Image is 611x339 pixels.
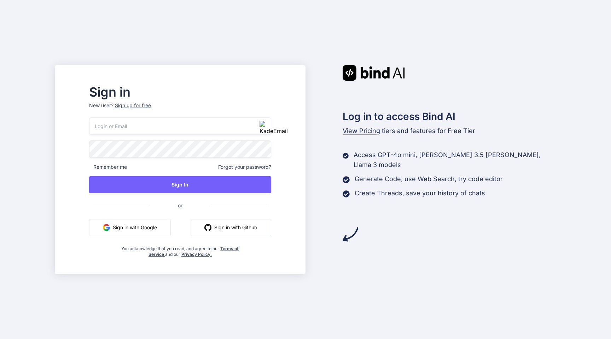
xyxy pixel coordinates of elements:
[120,242,241,257] div: You acknowledge that you read, and agree to our and our
[89,176,271,193] button: Sign In
[89,102,271,117] p: New user?
[149,246,239,257] a: Terms of Service
[218,163,271,171] span: Forgot your password?
[343,65,405,81] img: Bind AI logo
[89,219,171,236] button: Sign in with Google
[115,102,151,109] div: Sign up for free
[89,117,271,135] input: Login or Email
[355,174,503,184] p: Generate Code, use Web Search, try code editor
[89,163,127,171] span: Remember me
[343,226,358,242] img: arrow
[260,121,288,135] img: KadeEmail
[354,150,556,170] p: Access GPT-4o mini, [PERSON_NAME] 3.5 [PERSON_NAME], Llama 3 models
[355,188,485,198] p: Create Threads, save your history of chats
[343,126,556,136] p: tiers and features for Free Tier
[343,109,556,124] h2: Log in to access Bind AI
[103,224,110,231] img: google
[181,252,212,257] a: Privacy Policy.
[150,197,211,214] span: or
[191,219,271,236] button: Sign in with Github
[343,127,380,134] span: View Pricing
[204,224,211,231] img: github
[89,86,271,98] h2: Sign in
